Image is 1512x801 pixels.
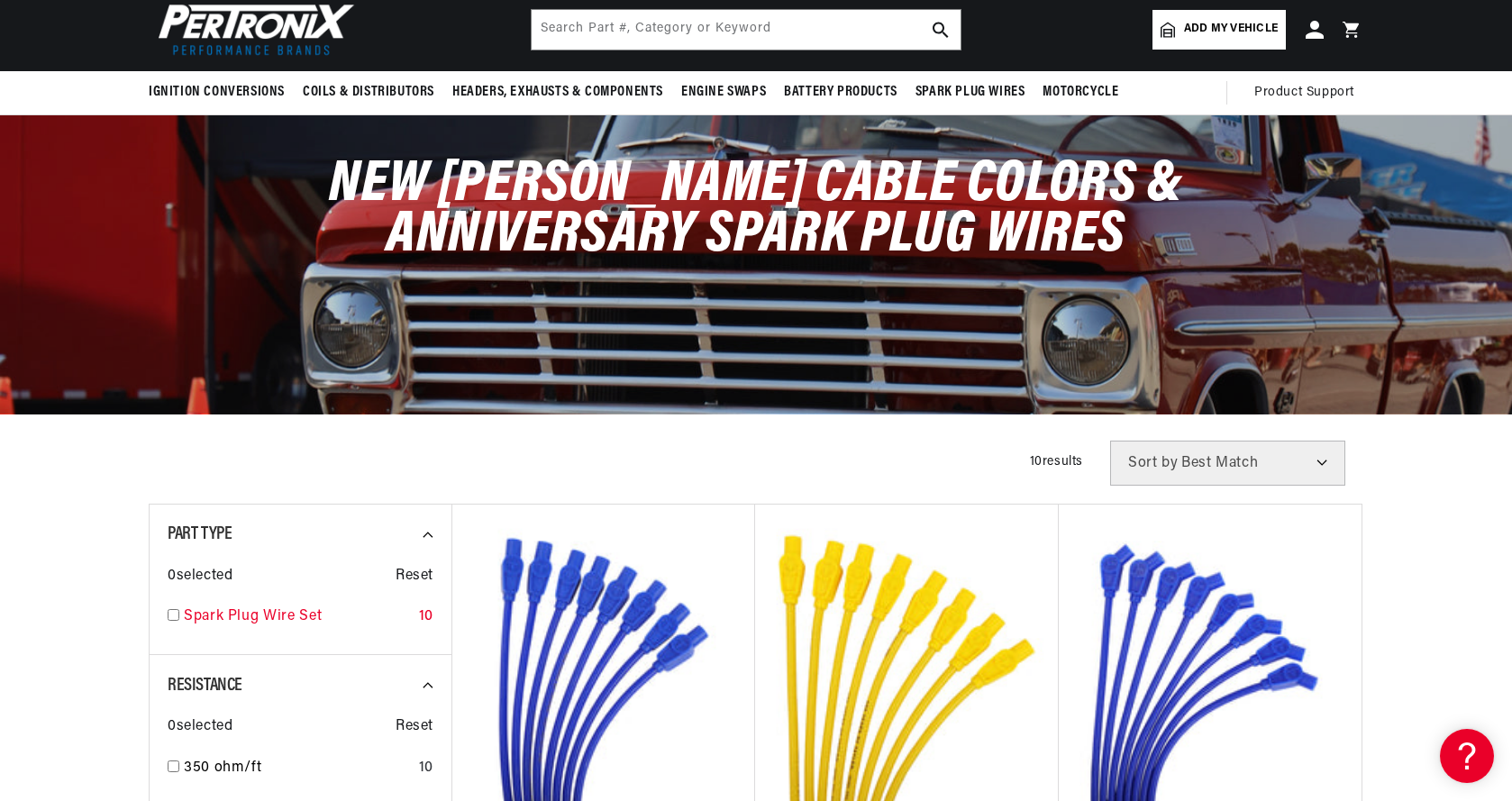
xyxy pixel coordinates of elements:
[294,71,443,114] summary: Coils & Distributors
[184,605,412,629] a: Spark Plug Wire Set
[1043,83,1118,102] span: Motorcycle
[168,677,242,695] span: Resistance
[915,83,1025,102] span: Spark Plug Wires
[396,565,433,588] span: Reset
[1030,455,1083,469] span: 10 results
[1128,456,1178,470] span: Sort by
[149,71,294,114] summary: Ignition Conversions
[168,715,232,739] span: 0 selected
[419,757,433,780] div: 10
[184,757,412,780] a: 350 ohm/ft
[443,71,672,114] summary: Headers, Exhausts & Components
[149,83,285,102] span: Ignition Conversions
[1184,21,1278,38] span: Add my vehicle
[303,83,434,102] span: Coils & Distributors
[168,565,232,588] span: 0 selected
[906,71,1034,114] summary: Spark Plug Wires
[784,83,897,102] span: Battery Products
[396,715,433,739] span: Reset
[1254,83,1354,103] span: Product Support
[168,525,232,543] span: Part Type
[419,605,433,629] div: 10
[329,156,1182,264] span: New [PERSON_NAME] Cable Colors & Anniversary Spark Plug Wires
[775,71,906,114] summary: Battery Products
[1034,71,1127,114] summary: Motorcycle
[532,10,961,50] input: Search Part #, Category or Keyword
[681,83,766,102] span: Engine Swaps
[452,83,663,102] span: Headers, Exhausts & Components
[1254,71,1363,114] summary: Product Support
[1152,10,1286,50] a: Add my vehicle
[672,71,775,114] summary: Engine Swaps
[1110,441,1345,486] select: Sort by
[921,10,961,50] button: search button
